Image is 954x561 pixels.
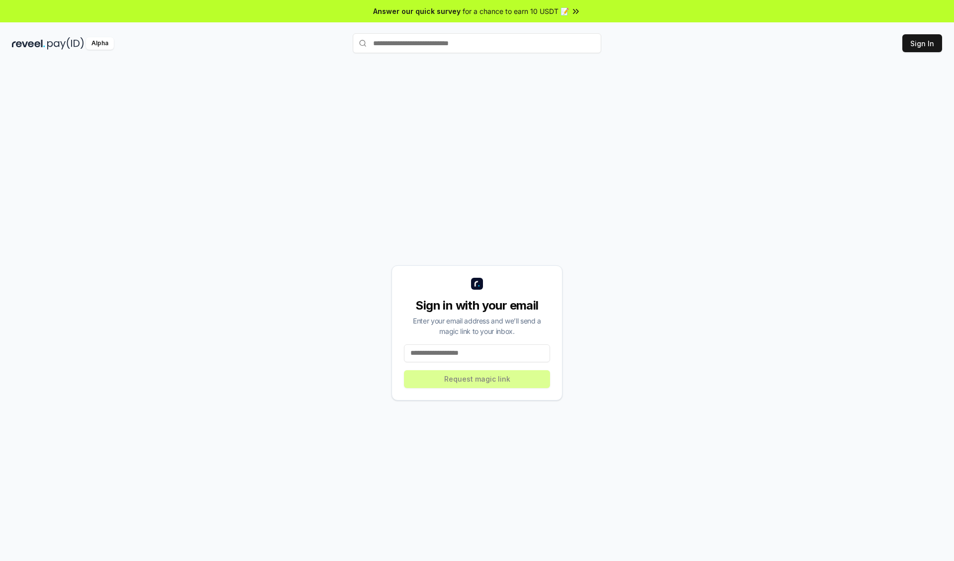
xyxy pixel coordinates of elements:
div: Alpha [86,37,114,50]
img: logo_small [471,278,483,290]
button: Sign In [902,34,942,52]
div: Sign in with your email [404,298,550,314]
div: Enter your email address and we’ll send a magic link to your inbox. [404,316,550,336]
img: reveel_dark [12,37,45,50]
img: pay_id [47,37,84,50]
span: Answer our quick survey [373,6,461,16]
span: for a chance to earn 10 USDT 📝 [463,6,569,16]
